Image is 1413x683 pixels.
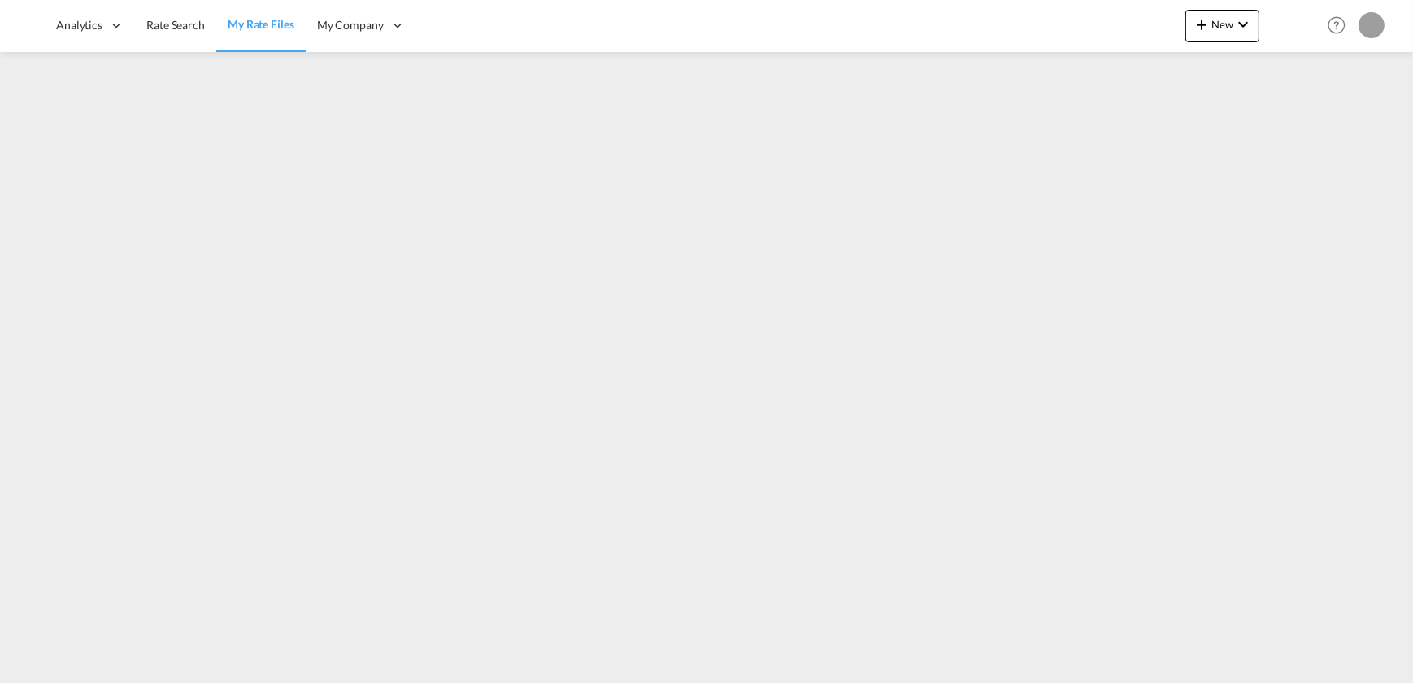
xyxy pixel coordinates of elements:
md-icon: icon-plus 400-fg [1192,15,1211,34]
button: icon-plus 400-fgNewicon-chevron-down [1185,10,1259,42]
span: Help [1323,11,1350,39]
span: My Company [317,17,384,33]
span: My Rate Files [228,17,294,31]
span: Analytics [56,17,102,33]
md-icon: icon-chevron-down [1233,15,1253,34]
div: Help [1323,11,1359,41]
span: Rate Search [146,18,205,32]
span: New [1192,18,1253,31]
